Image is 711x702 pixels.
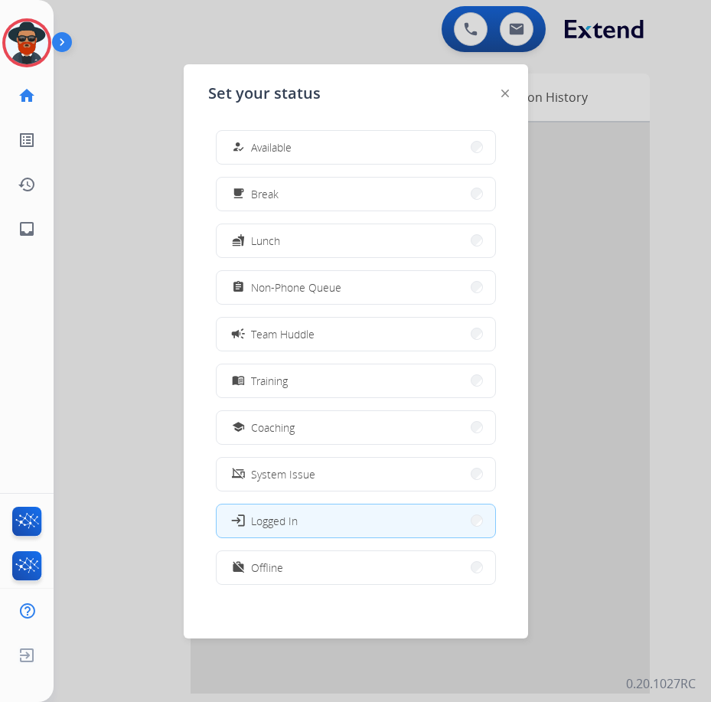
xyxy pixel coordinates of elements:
[231,141,244,154] mat-icon: how_to_reg
[251,186,279,202] span: Break
[251,373,288,389] span: Training
[217,224,495,257] button: Lunch
[251,326,315,342] span: Team Huddle
[217,364,495,397] button: Training
[251,279,341,295] span: Non-Phone Queue
[501,90,509,97] img: close-button
[231,188,244,201] mat-icon: free_breakfast
[231,281,244,294] mat-icon: assignment
[230,326,245,341] mat-icon: campaign
[251,560,283,576] span: Offline
[217,131,495,164] button: Available
[251,139,292,155] span: Available
[217,318,495,351] button: Team Huddle
[251,466,315,482] span: System Issue
[18,87,36,105] mat-icon: home
[217,458,495,491] button: System Issue
[217,504,495,537] button: Logged In
[5,21,48,64] img: avatar
[217,411,495,444] button: Coaching
[231,468,244,481] mat-icon: phonelink_off
[230,513,245,528] mat-icon: login
[231,234,244,247] mat-icon: fastfood
[231,374,244,387] mat-icon: menu_book
[217,551,495,584] button: Offline
[217,271,495,304] button: Non-Phone Queue
[251,420,295,436] span: Coaching
[18,131,36,149] mat-icon: list_alt
[18,175,36,194] mat-icon: history
[251,513,298,529] span: Logged In
[231,561,244,574] mat-icon: work_off
[626,674,696,693] p: 0.20.1027RC
[251,233,280,249] span: Lunch
[208,83,321,104] span: Set your status
[231,421,244,434] mat-icon: school
[217,178,495,211] button: Break
[18,220,36,238] mat-icon: inbox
